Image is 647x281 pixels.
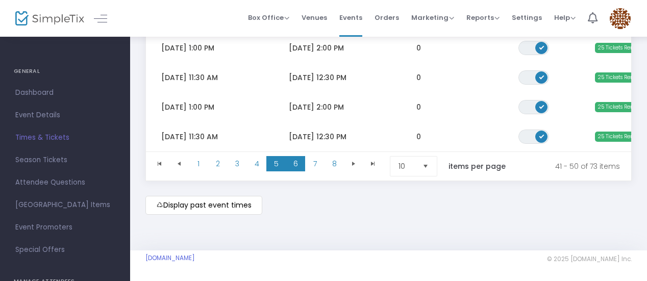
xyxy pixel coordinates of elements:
label: items per page [449,161,506,171]
span: 0 [416,72,421,83]
span: [DATE] 2:00 PM [289,102,344,112]
span: Event Promoters [15,221,115,234]
kendo-pager-info: 41 - 50 of 73 items [527,156,620,176]
span: Reports [466,13,500,22]
span: Page 7 [305,156,325,171]
span: Page 3 [228,156,247,171]
span: [DATE] 1:00 PM [161,43,214,53]
span: Season Tickets [15,154,115,167]
span: Page 8 [325,156,344,171]
span: Orders [375,5,399,31]
m-button: Display past event times [145,196,262,215]
span: Help [554,13,576,22]
span: Marketing [411,13,454,22]
span: Go to the first page [156,160,164,168]
span: Box Office [248,13,289,22]
span: [DATE] 11:30 AM [161,132,218,142]
span: Page 4 [247,156,266,171]
span: Times & Tickets [15,131,115,144]
span: Go to the last page [369,160,377,168]
span: ON [539,74,544,79]
span: [DATE] 1:00 PM [161,102,214,112]
span: [DATE] 12:30 PM [289,132,346,142]
span: 0 [416,102,421,112]
span: Go to the previous page [169,156,189,171]
span: Page 1 [189,156,208,171]
span: 0 [416,43,421,53]
span: Page 6 [286,156,305,171]
span: [DATE] 12:30 PM [289,72,346,83]
span: Dashboard [15,86,115,99]
span: Go to the first page [150,156,169,171]
span: Go to the previous page [175,160,183,168]
span: [DATE] 2:00 PM [289,43,344,53]
button: Select [418,157,433,176]
span: [DATE] 11:30 AM [161,72,218,83]
span: © 2025 [DOMAIN_NAME] Inc. [547,255,632,263]
span: ON [539,104,544,109]
span: Events [339,5,362,31]
span: Settings [512,5,542,31]
span: ON [539,44,544,49]
span: Venues [302,5,327,31]
span: Special Offers [15,243,115,257]
span: 10 [399,161,414,171]
span: Go to the last page [363,156,383,171]
span: Page 5 [266,156,286,171]
span: ON [539,133,544,138]
span: Go to the next page [350,160,358,168]
span: [GEOGRAPHIC_DATA] Items [15,198,115,212]
span: Attendee Questions [15,176,115,189]
a: [DOMAIN_NAME] [145,254,195,262]
span: Page 2 [208,156,228,171]
span: 0 [416,132,421,142]
span: Event Details [15,109,115,122]
span: Go to the next page [344,156,363,171]
h4: GENERAL [14,61,116,82]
